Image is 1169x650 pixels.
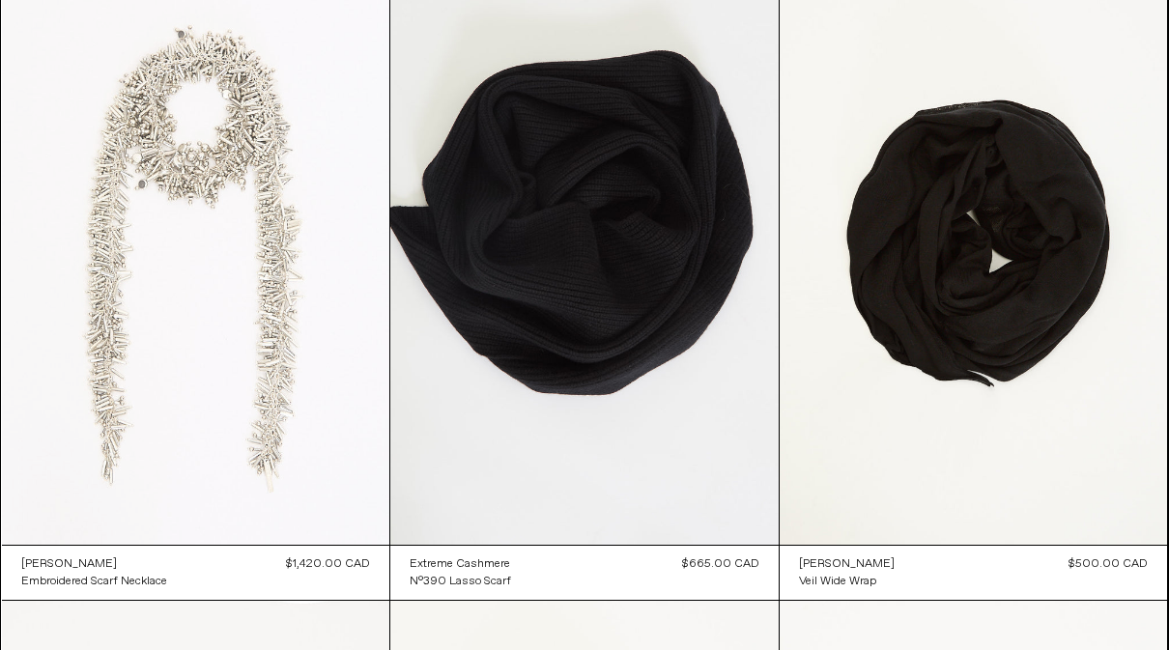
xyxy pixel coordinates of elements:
[286,555,370,573] div: $1,420.00 CAD
[410,573,511,590] a: N°390 Lasso Scarf
[799,573,895,590] a: Veil Wide Wrap
[410,555,511,573] a: Extreme Cashmere
[799,574,876,590] div: Veil Wide Wrap
[682,555,759,573] div: $665.00 CAD
[410,574,511,590] div: N°390 Lasso Scarf
[21,556,117,573] div: [PERSON_NAME]
[799,556,895,573] div: [PERSON_NAME]
[21,573,167,590] a: Embroidered Scarf Necklace
[799,555,895,573] a: [PERSON_NAME]
[1069,555,1148,573] div: $500.00 CAD
[410,556,510,573] div: Extreme Cashmere
[21,555,167,573] a: [PERSON_NAME]
[21,574,167,590] div: Embroidered Scarf Necklace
